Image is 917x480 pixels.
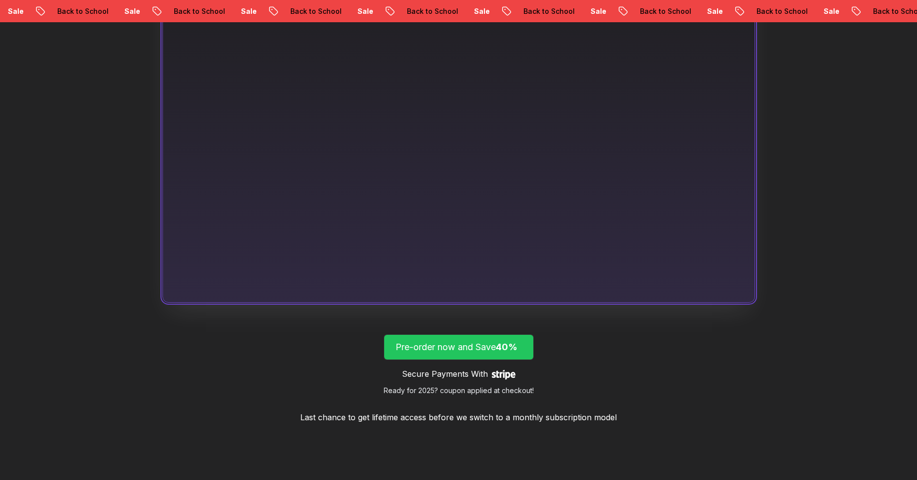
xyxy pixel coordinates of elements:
p: Back to School [166,6,233,16]
p: Last chance to get lifetime access before we switch to a monthly subscription model [300,411,617,423]
p: Back to School [282,6,350,16]
p: Sale [816,6,847,16]
p: Back to School [632,6,699,16]
p: Pre-order now and Save [396,340,522,354]
p: Back to School [49,6,117,16]
p: Ready for 2025? coupon applied at checkout! [384,386,534,396]
p: Sale [583,6,614,16]
p: Back to School [749,6,816,16]
p: Sale [117,6,148,16]
p: Sale [233,6,265,16]
p: Secure Payments With [402,368,488,380]
p: Back to School [399,6,466,16]
p: Sale [699,6,731,16]
p: Sale [350,6,381,16]
span: 40% [496,342,518,352]
a: lifetime-access [384,334,534,396]
p: Back to School [516,6,583,16]
p: Sale [466,6,498,16]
